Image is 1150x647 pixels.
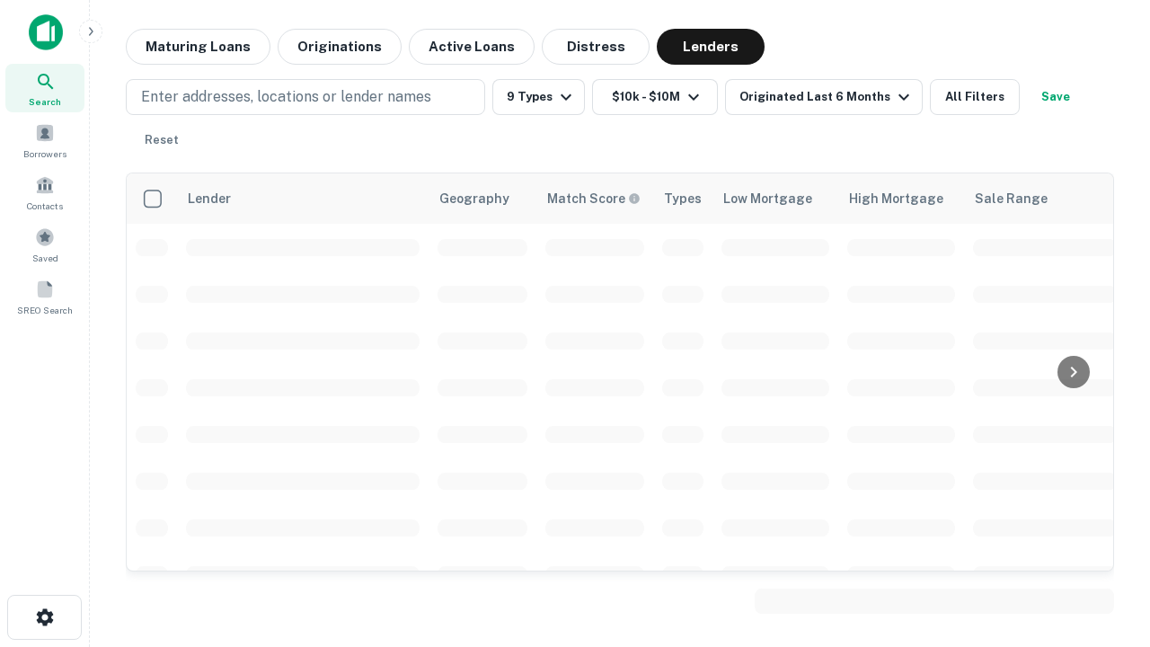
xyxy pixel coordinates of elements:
div: Originated Last 6 Months [739,86,915,108]
button: Save your search to get updates of matches that match your search criteria. [1027,79,1084,115]
button: Enter addresses, locations or lender names [126,79,485,115]
h6: Match Score [547,189,637,208]
a: SREO Search [5,272,84,321]
th: High Mortgage [838,173,964,224]
a: Borrowers [5,116,84,164]
p: Enter addresses, locations or lender names [141,86,431,108]
img: capitalize-icon.png [29,14,63,50]
th: Lender [177,173,429,224]
th: Low Mortgage [712,173,838,224]
th: Capitalize uses an advanced AI algorithm to match your search with the best lender. The match sco... [536,173,653,224]
th: Sale Range [964,173,1126,224]
div: Capitalize uses an advanced AI algorithm to match your search with the best lender. The match sco... [547,189,641,208]
button: Active Loans [409,29,535,65]
a: Search [5,64,84,112]
div: High Mortgage [849,188,943,209]
div: Lender [188,188,231,209]
div: Geography [439,188,509,209]
button: Originated Last 6 Months [725,79,923,115]
div: Types [664,188,702,209]
iframe: Chat Widget [1060,446,1150,532]
button: Maturing Loans [126,29,270,65]
button: Reset [133,122,190,158]
th: Geography [429,173,536,224]
span: Contacts [27,199,63,213]
th: Types [653,173,712,224]
button: 9 Types [492,79,585,115]
div: Sale Range [975,188,1048,209]
button: Lenders [657,29,765,65]
button: Distress [542,29,650,65]
span: Borrowers [23,146,66,161]
div: Low Mortgage [723,188,812,209]
span: Search [29,94,61,109]
span: SREO Search [17,303,73,317]
span: Saved [32,251,58,265]
button: $10k - $10M [592,79,718,115]
a: Saved [5,220,84,269]
button: All Filters [930,79,1020,115]
a: Contacts [5,168,84,217]
button: Originations [278,29,402,65]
